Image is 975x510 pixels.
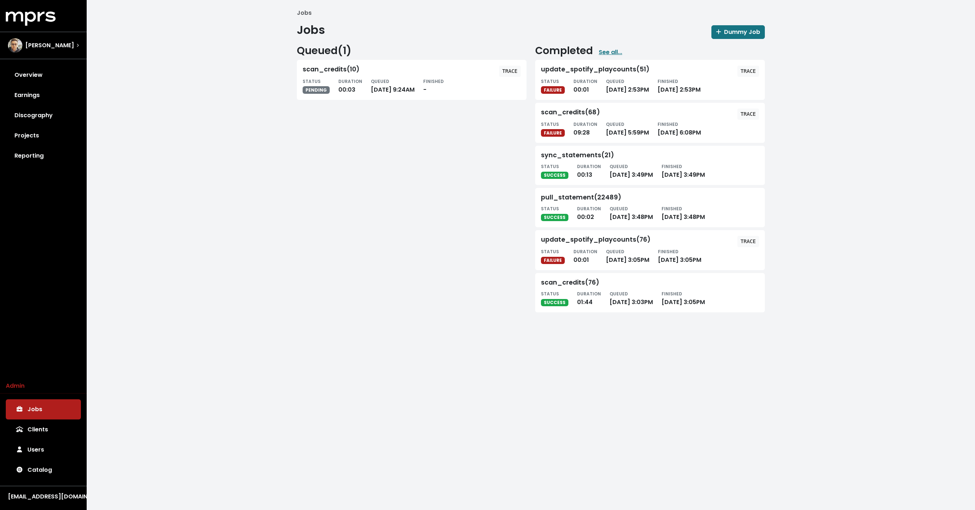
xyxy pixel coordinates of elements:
tt: TRACE [741,111,756,117]
div: 00:01 [573,77,597,94]
small: FINISHED [423,78,444,84]
div: update_spotify_playcounts(51) [541,66,649,74]
small: FINISHED [658,249,679,255]
small: DURATION [577,291,601,297]
div: [DATE] 9:24AM [371,77,415,94]
div: [DATE] 2:53PM [658,77,701,94]
div: scan_credits(10) [303,66,359,74]
small: STATUS [541,291,559,297]
small: FINISHED [658,121,678,127]
div: [DATE] 3:48PM [662,204,705,221]
span: SUCCESS [541,172,568,179]
small: QUEUED [606,78,624,84]
div: 00:03 [338,77,362,94]
a: Catalog [6,460,81,480]
div: [DATE] 6:08PM [658,120,701,137]
span: PENDING [303,86,330,93]
small: DURATION [338,78,362,84]
div: pull_statement(22489) [541,194,621,201]
div: - [423,77,444,94]
button: Dummy Job [711,25,765,39]
small: DURATION [577,163,601,170]
div: [DATE] 2:53PM [606,77,649,94]
button: TRACE [737,109,759,120]
small: FINISHED [662,291,682,297]
small: DURATION [573,121,597,127]
div: [DATE] 3:03PM [610,289,653,307]
div: [DATE] 3:05PM [662,289,705,307]
nav: breadcrumb [297,9,765,17]
div: [DATE] 3:05PM [658,247,701,264]
tt: TRACE [741,68,756,74]
a: See all... [599,48,622,57]
div: 00:01 [573,247,597,264]
a: Reporting [6,146,81,166]
small: STATUS [541,206,559,212]
small: QUEUED [610,291,628,297]
span: SUCCESS [541,214,568,221]
div: update_spotify_playcounts(76) [541,236,650,244]
div: 00:02 [577,204,601,221]
span: SUCCESS [541,299,568,306]
div: scan_credits(76) [541,279,599,286]
div: [DATE] 3:49PM [610,162,653,179]
a: Clients [6,419,81,440]
tt: TRACE [741,238,756,244]
small: FINISHED [662,163,682,170]
small: STATUS [541,249,559,255]
small: STATUS [541,163,559,170]
button: TRACE [737,66,759,77]
small: DURATION [577,206,601,212]
span: FAILURE [541,129,565,136]
a: Earnings [6,85,81,105]
a: Overview [6,65,81,85]
small: QUEUED [606,121,624,127]
small: QUEUED [610,163,628,170]
small: STATUS [303,78,321,84]
button: TRACE [499,66,521,77]
h2: Queued ( 1 ) [297,45,526,57]
div: scan_credits(68) [541,109,600,117]
h2: Completed [535,45,593,57]
small: FINISHED [658,78,678,84]
span: FAILURE [541,86,565,93]
div: [DATE] 3:48PM [610,204,653,221]
a: Projects [6,126,81,146]
small: FINISHED [662,206,682,212]
div: [DATE] 3:49PM [662,162,705,179]
a: mprs logo [6,14,56,22]
a: Discography [6,105,81,126]
small: QUEUED [610,206,628,212]
div: [DATE] 5:59PM [606,120,649,137]
small: QUEUED [371,78,389,84]
button: TRACE [737,236,759,247]
li: Jobs [297,9,312,17]
small: QUEUED [606,249,624,255]
h1: Jobs [297,23,325,37]
div: 01:44 [577,289,601,307]
div: 09:28 [573,120,597,137]
small: STATUS [541,78,559,84]
img: The selected account / producer [8,38,22,53]
span: [PERSON_NAME] [25,41,74,50]
div: [DATE] 3:05PM [606,247,649,264]
small: DURATION [573,249,597,255]
a: Users [6,440,81,460]
span: Dummy Job [716,28,760,36]
div: [EMAIL_ADDRESS][DOMAIN_NAME] [8,492,79,501]
tt: TRACE [502,68,517,74]
small: DURATION [573,78,597,84]
span: FAILURE [541,257,565,264]
small: STATUS [541,121,559,127]
div: 00:13 [577,162,601,179]
div: sync_statements(21) [541,151,614,159]
button: [EMAIL_ADDRESS][DOMAIN_NAME] [6,492,81,501]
